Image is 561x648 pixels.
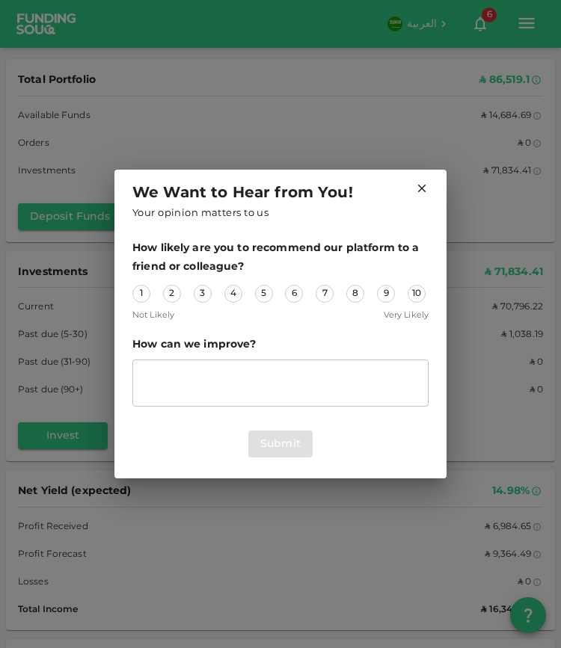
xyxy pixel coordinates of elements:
[255,285,273,303] div: 5
[384,309,429,323] span: Very Likely
[132,239,429,276] span: How likely are you to recommend our platform to a friend or colleague?
[132,206,269,222] span: Your opinion matters to us
[132,309,174,323] span: Not Likely
[377,285,395,303] div: 9
[132,360,429,407] div: suggestion
[132,182,353,206] span: We Want to Hear from You!
[285,285,303,303] div: 6
[132,336,429,354] span: How can we improve?
[163,285,181,303] div: 2
[346,285,364,303] div: 8
[194,285,212,303] div: 3
[132,285,150,303] div: 1
[408,285,426,303] div: 10
[224,285,242,303] div: 4
[316,285,334,303] div: 7
[143,366,418,401] textarea: suggestion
